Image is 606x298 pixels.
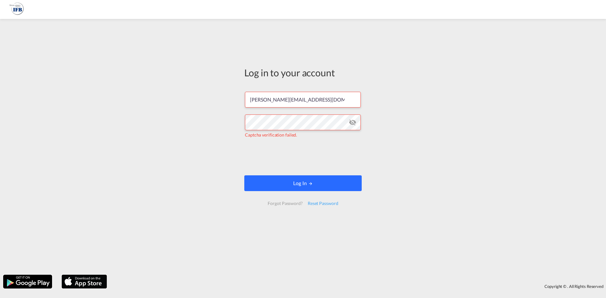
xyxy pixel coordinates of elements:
img: apple.png [61,274,108,289]
div: Reset Password [305,198,341,209]
img: 1f261f00256b11eeaf3d89493e6660f9.png [9,3,24,17]
span: Captcha verification failed. [245,132,297,137]
img: google.png [3,274,53,289]
div: Log in to your account [244,66,362,79]
md-icon: icon-eye-off [349,119,356,126]
button: LOGIN [244,175,362,191]
iframe: reCAPTCHA [255,144,351,169]
input: Enter email/phone number [245,92,361,108]
div: Forgot Password? [265,198,305,209]
div: Copyright © . All Rights Reserved [110,281,606,292]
